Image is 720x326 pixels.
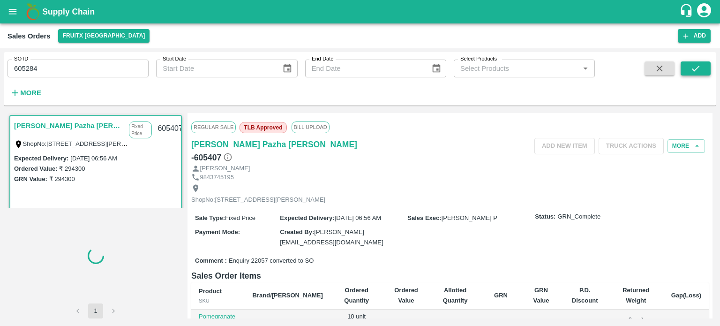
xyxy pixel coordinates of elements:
span: Enquiry 22057 converted to SO [229,257,314,265]
button: More [7,85,44,101]
label: ₹ 294300 [49,175,75,182]
label: End Date [312,55,333,63]
h6: Sales Order Items [191,269,709,282]
span: Fixed Price [225,214,255,221]
input: Select Products [457,62,577,75]
b: Supply Chain [42,7,95,16]
p: Pomegranate [199,312,238,321]
label: Status: [535,212,555,221]
div: Sales Orders [7,30,51,42]
p: [PERSON_NAME] [200,164,250,173]
span: [DATE] 06:56 AM [335,214,381,221]
p: 9843745195 [200,173,234,182]
p: Fixed Price [129,121,152,138]
input: Start Date [156,60,275,77]
span: GRN_Complete [557,212,600,221]
label: Sale Type : [195,214,225,221]
span: Regular Sale [191,121,236,133]
button: Choose date [278,60,296,77]
label: Expected Delivery : [280,214,334,221]
label: Created By : [280,228,314,235]
button: page 1 [88,303,103,318]
b: Product [199,288,222,295]
b: Ordered Quantity [344,287,369,304]
strong: More [20,89,41,97]
span: [PERSON_NAME] P [442,214,497,221]
img: logo [23,2,42,21]
a: [PERSON_NAME] Pazha [PERSON_NAME] [14,120,124,132]
p: ShopNo:[STREET_ADDRESS][PERSON_NAME] [191,196,325,205]
b: Brand/[PERSON_NAME] [253,292,323,299]
label: [DATE] 06:56 AM [70,155,117,162]
div: SKU [199,296,238,305]
label: Expected Delivery : [14,155,68,162]
a: [PERSON_NAME] Pazha [PERSON_NAME] [191,138,357,151]
b: Returned Weight [622,287,649,304]
b: GRN Value [533,287,549,304]
button: open drawer [2,1,23,23]
label: Start Date [163,55,186,63]
span: [PERSON_NAME][EMAIL_ADDRESS][DOMAIN_NAME] [280,228,383,246]
div: customer-support [679,3,696,20]
b: Gap(Loss) [671,292,701,299]
label: Payment Mode : [195,228,240,235]
h6: - 605407 [191,151,232,164]
button: More [667,139,705,153]
label: Ordered Value: [14,165,57,172]
input: End Date [305,60,424,77]
button: Add [678,29,711,43]
label: GRN Value: [14,175,47,182]
label: Comment : [195,257,227,265]
b: Ordered Value [394,287,418,304]
span: Bill Upload [292,121,330,133]
b: GRN [494,292,508,299]
b: Allotted Quantity [443,287,468,304]
label: Select Products [460,55,497,63]
button: Choose date [427,60,445,77]
b: P.D. Discount [572,287,598,304]
div: 605407 [152,118,188,140]
a: Supply Chain [42,5,679,18]
nav: pagination navigation [69,303,122,318]
button: Open [579,62,592,75]
label: SO ID [14,55,28,63]
input: Enter SO ID [7,60,149,77]
div: account of current user [696,2,712,22]
button: Select DC [58,29,150,43]
span: TLB Approved [240,122,286,133]
label: Sales Exec : [407,214,441,221]
label: ShopNo:[STREET_ADDRESS][PERSON_NAME] [23,140,157,147]
label: ₹ 294300 [59,165,85,172]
